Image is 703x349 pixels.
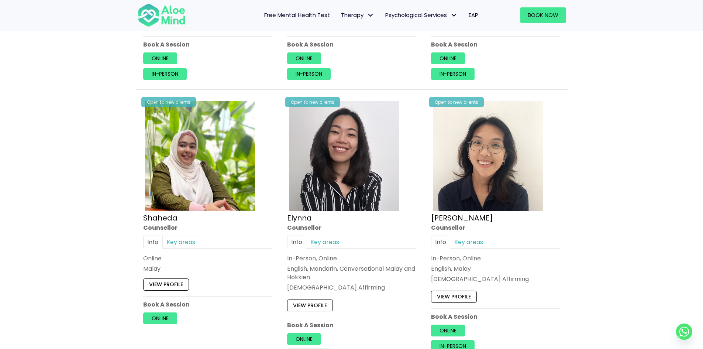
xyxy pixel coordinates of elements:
[431,312,560,321] p: Book A Session
[431,40,560,49] p: Book A Session
[143,223,272,232] div: Counsellor
[431,68,475,80] a: In-person
[143,52,177,64] a: Online
[143,264,272,273] p: Malay
[143,254,272,263] div: Online
[463,7,484,23] a: EAP
[287,68,331,80] a: In-person
[287,52,321,64] a: Online
[289,101,399,211] img: Elynna Counsellor
[287,321,416,329] p: Book A Session
[138,3,186,27] img: Aloe mind Logo
[365,10,376,21] span: Therapy: submenu
[264,11,330,19] span: Free Mental Health Test
[143,300,272,309] p: Book A Session
[431,291,477,303] a: View profile
[341,11,374,19] span: Therapy
[143,68,187,80] a: In-person
[287,333,321,345] a: Online
[433,101,543,211] img: Emelyne Counsellor
[195,7,484,23] nav: Menu
[431,52,465,64] a: Online
[287,236,306,249] a: Info
[259,7,335,23] a: Free Mental Health Test
[143,236,162,249] a: Info
[335,7,380,23] a: TherapyTherapy: submenu
[143,213,178,223] a: Shaheda
[431,254,560,263] div: In-Person, Online
[528,11,558,19] span: Book Now
[449,10,459,21] span: Psychological Services: submenu
[385,11,458,19] span: Psychological Services
[520,7,566,23] a: Book Now
[450,236,487,249] a: Key areas
[380,7,463,23] a: Psychological ServicesPsychological Services: submenu
[431,275,560,284] div: [DEMOGRAPHIC_DATA] Affirming
[429,97,484,107] div: Open to new clients
[143,40,272,49] p: Book A Session
[143,312,177,324] a: Online
[287,300,333,311] a: View profile
[287,264,416,281] p: English, Mandarin, Conversational Malay and Hokkien
[287,254,416,263] div: In-Person, Online
[431,325,465,336] a: Online
[431,213,493,223] a: [PERSON_NAME]
[143,279,189,291] a: View profile
[287,40,416,49] p: Book A Session
[285,97,340,107] div: Open to new clients
[431,223,560,232] div: Counsellor
[162,236,199,249] a: Key areas
[469,11,478,19] span: EAP
[431,264,560,273] p: English, Malay
[431,236,450,249] a: Info
[145,101,255,211] img: Shaheda Counsellor
[287,213,312,223] a: Elynna
[287,223,416,232] div: Counsellor
[306,236,343,249] a: Key areas
[141,97,196,107] div: Open to new clients
[676,324,692,340] a: Whatsapp
[287,284,416,292] div: [DEMOGRAPHIC_DATA] Affirming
